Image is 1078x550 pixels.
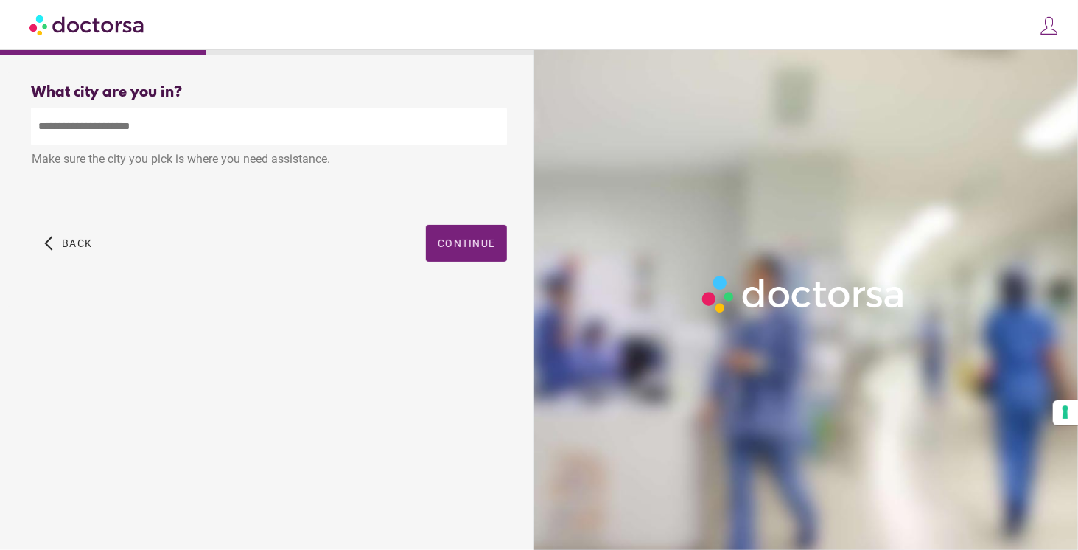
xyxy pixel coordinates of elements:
img: icons8-customer-100.png [1039,15,1060,36]
span: Back [62,237,92,249]
img: Logo-Doctorsa-trans-White-partial-flat.png [696,270,912,318]
div: What city are you in? [31,84,507,101]
div: Make sure the city you pick is where you need assistance. [31,145,507,177]
img: Doctorsa.com [29,8,146,41]
button: Your consent preferences for tracking technologies [1053,400,1078,425]
button: arrow_back_ios Back [38,225,98,262]
span: Continue [438,237,495,249]
button: Continue [426,225,507,262]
